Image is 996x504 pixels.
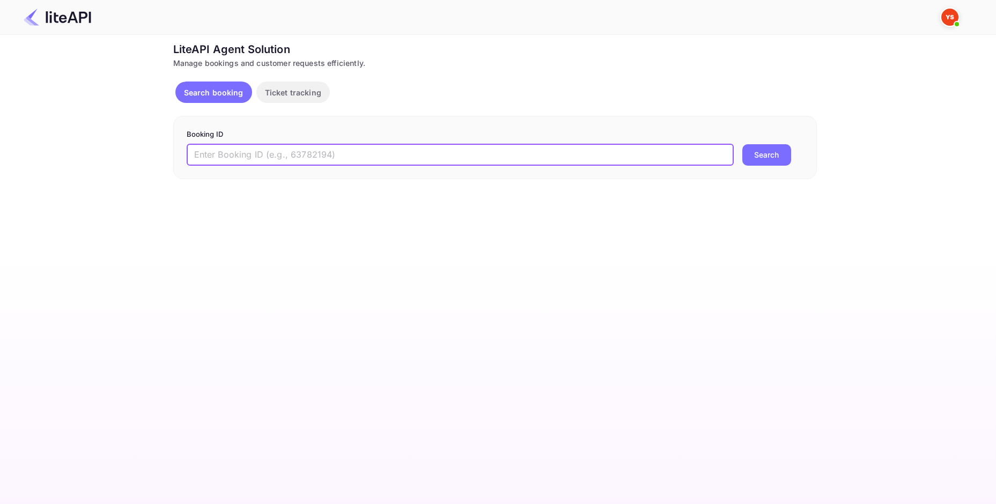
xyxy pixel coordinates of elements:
[184,87,244,98] p: Search booking
[742,144,791,166] button: Search
[173,41,817,57] div: LiteAPI Agent Solution
[265,87,321,98] p: Ticket tracking
[187,129,803,140] p: Booking ID
[173,57,817,69] div: Manage bookings and customer requests efficiently.
[24,9,91,26] img: LiteAPI Logo
[187,144,734,166] input: Enter Booking ID (e.g., 63782194)
[941,9,958,26] img: Yandex Support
